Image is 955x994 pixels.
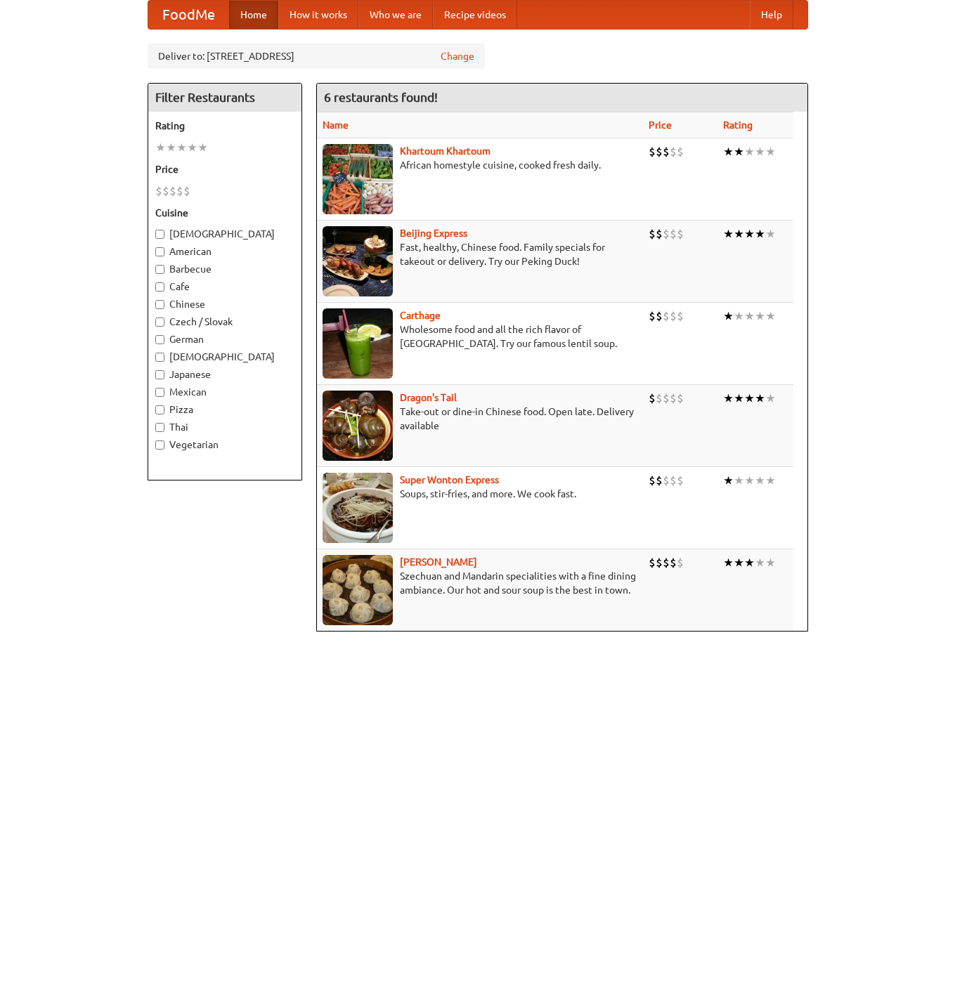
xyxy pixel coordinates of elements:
li: ★ [734,391,744,406]
li: $ [649,226,656,242]
li: $ [677,391,684,406]
label: Barbecue [155,262,294,276]
li: ★ [723,555,734,570]
li: $ [155,183,162,199]
li: ★ [723,144,734,159]
li: $ [663,473,670,488]
li: $ [656,473,663,488]
input: Chinese [155,300,164,309]
label: [DEMOGRAPHIC_DATA] [155,227,294,241]
li: $ [663,391,670,406]
li: $ [670,555,677,570]
li: $ [656,226,663,242]
li: $ [656,144,663,159]
p: Fast, healthy, Chinese food. Family specials for takeout or delivery. Try our Peking Duck! [323,240,637,268]
input: Mexican [155,388,164,397]
input: Cafe [155,282,164,292]
a: Super Wonton Express [400,474,499,485]
h5: Price [155,162,294,176]
p: Soups, stir-fries, and more. We cook fast. [323,487,637,501]
label: Pizza [155,403,294,417]
a: [PERSON_NAME] [400,556,477,568]
li: ★ [723,391,734,406]
input: Vegetarian [155,440,164,450]
a: Dragon's Tail [400,392,457,403]
label: Czech / Slovak [155,315,294,329]
label: Vegetarian [155,438,294,452]
li: $ [670,144,677,159]
li: ★ [176,140,187,155]
li: ★ [734,555,744,570]
li: ★ [744,226,755,242]
li: ★ [755,391,765,406]
h4: Filter Restaurants [148,84,301,112]
li: $ [649,308,656,324]
a: Change [441,49,474,63]
input: [DEMOGRAPHIC_DATA] [155,230,164,239]
label: Thai [155,420,294,434]
li: ★ [755,555,765,570]
input: Pizza [155,405,164,414]
img: beijing.jpg [323,226,393,296]
li: ★ [723,226,734,242]
a: Carthage [400,310,441,321]
label: Mexican [155,385,294,399]
label: Cafe [155,280,294,294]
li: $ [656,391,663,406]
img: dragon.jpg [323,391,393,461]
li: ★ [744,308,755,324]
li: $ [670,308,677,324]
input: Japanese [155,370,164,379]
p: Take-out or dine-in Chinese food. Open late. Delivery available [323,405,637,433]
li: $ [670,391,677,406]
img: shandong.jpg [323,555,393,625]
p: Wholesome food and all the rich flavor of [GEOGRAPHIC_DATA]. Try our famous lentil soup. [323,322,637,351]
li: ★ [744,144,755,159]
li: ★ [765,391,776,406]
input: American [155,247,164,256]
a: Help [750,1,793,29]
img: khartoum.jpg [323,144,393,214]
img: superwonton.jpg [323,473,393,543]
a: Who we are [358,1,433,29]
li: $ [169,183,176,199]
li: $ [663,555,670,570]
li: ★ [723,473,734,488]
h5: Cuisine [155,206,294,220]
li: ★ [744,473,755,488]
p: Szechuan and Mandarin specialities with a fine dining ambiance. Our hot and sour soup is the best... [323,569,637,597]
li: $ [677,144,684,159]
li: $ [663,226,670,242]
a: Price [649,119,672,131]
li: ★ [755,308,765,324]
li: $ [656,308,663,324]
p: African homestyle cuisine, cooked fresh daily. [323,158,637,172]
li: $ [183,183,190,199]
li: $ [649,473,656,488]
li: ★ [755,226,765,242]
li: $ [677,226,684,242]
label: German [155,332,294,346]
input: Barbecue [155,265,164,274]
li: ★ [734,473,744,488]
input: German [155,335,164,344]
label: [DEMOGRAPHIC_DATA] [155,350,294,364]
li: ★ [765,555,776,570]
li: ★ [734,308,744,324]
li: ★ [765,226,776,242]
li: ★ [197,140,208,155]
a: FoodMe [148,1,229,29]
li: ★ [734,226,744,242]
input: [DEMOGRAPHIC_DATA] [155,353,164,362]
a: Beijing Express [400,228,467,239]
li: $ [663,308,670,324]
li: $ [176,183,183,199]
li: $ [663,144,670,159]
li: $ [162,183,169,199]
li: ★ [744,391,755,406]
input: Thai [155,423,164,432]
li: $ [649,391,656,406]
